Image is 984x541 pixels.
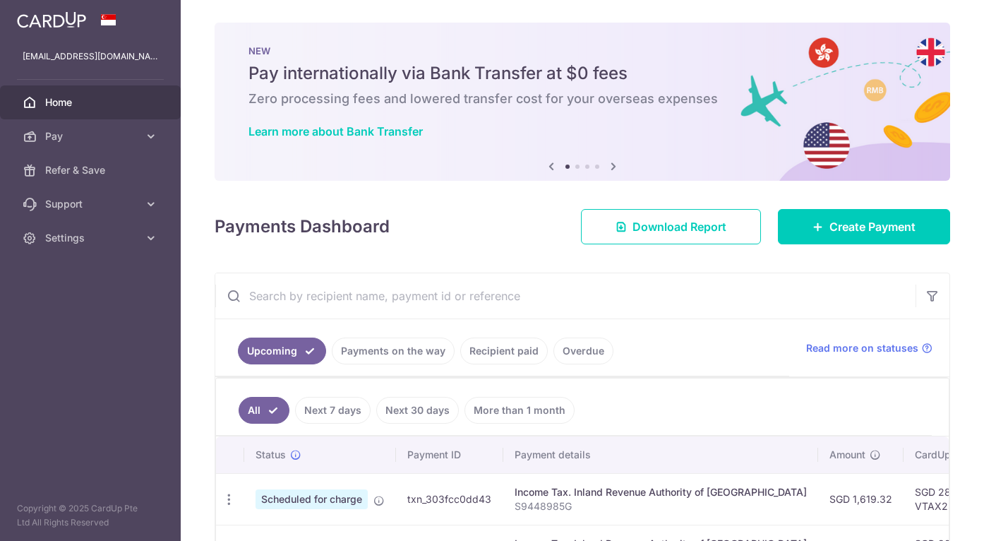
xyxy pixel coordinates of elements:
[239,397,289,424] a: All
[460,338,548,364] a: Recipient paid
[464,397,575,424] a: More than 1 month
[215,273,916,319] input: Search by recipient name, payment id or reference
[256,489,368,509] span: Scheduled for charge
[396,436,503,473] th: Payment ID
[248,62,916,85] h5: Pay internationally via Bank Transfer at $0 fees
[553,338,613,364] a: Overdue
[17,11,86,28] img: CardUp
[515,485,807,499] div: Income Tax. Inland Revenue Authority of [GEOGRAPHIC_DATA]
[581,209,761,244] a: Download Report
[778,209,950,244] a: Create Payment
[632,218,726,235] span: Download Report
[295,397,371,424] a: Next 7 days
[215,23,950,181] img: Bank transfer banner
[396,473,503,525] td: txn_303fcc0dd43
[23,49,158,64] p: [EMAIL_ADDRESS][DOMAIN_NAME]
[829,448,865,462] span: Amount
[806,341,932,355] a: Read more on statuses
[256,448,286,462] span: Status
[45,129,138,143] span: Pay
[215,214,390,239] h4: Payments Dashboard
[248,90,916,107] h6: Zero processing fees and lowered transfer cost for your overseas expenses
[806,341,918,355] span: Read more on statuses
[238,338,326,364] a: Upcoming
[45,231,138,245] span: Settings
[332,338,455,364] a: Payments on the way
[818,473,904,525] td: SGD 1,619.32
[376,397,459,424] a: Next 30 days
[45,197,138,211] span: Support
[248,45,916,57] p: NEW
[45,163,138,177] span: Refer & Save
[248,124,423,138] a: Learn more about Bank Transfer
[915,448,968,462] span: CardUp fee
[829,218,916,235] span: Create Payment
[503,436,818,473] th: Payment details
[515,499,807,513] p: S9448985G
[45,95,138,109] span: Home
